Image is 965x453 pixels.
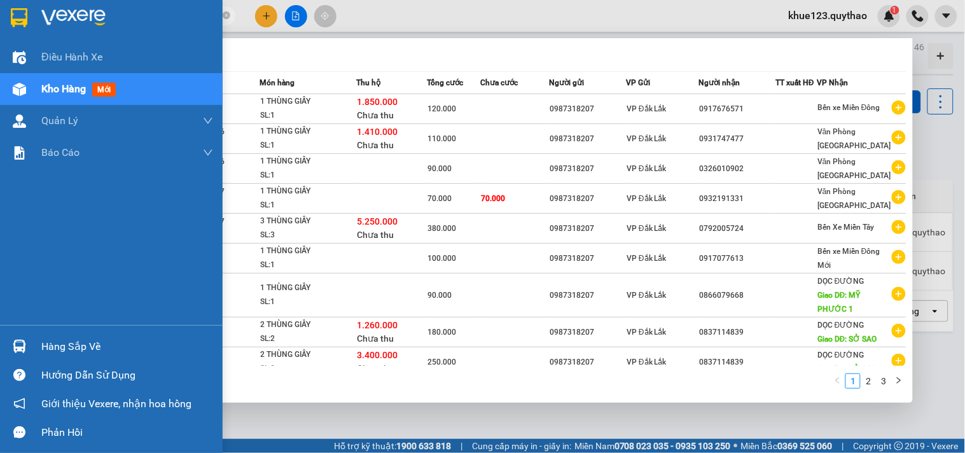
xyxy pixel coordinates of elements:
[203,116,213,126] span: down
[260,78,295,87] span: Món hàng
[699,289,775,302] div: 0866079668
[41,337,213,356] div: Hàng sắp về
[41,366,213,385] div: Hướng dẫn sử dụng
[357,320,398,330] span: 1.260.000
[892,160,906,174] span: plus-circle
[92,83,116,97] span: mới
[627,224,667,233] span: VP Đắk Lắk
[817,247,880,270] span: Bến xe Miền Đông Mới
[357,350,398,360] span: 3.400.000
[109,59,180,126] span: CHỢ AN SƯƠNG
[109,11,198,41] div: DỌC ĐƯỜNG
[830,373,845,389] button: left
[41,83,86,95] span: Kho hàng
[627,358,667,366] span: VP Đắk Lắk
[626,78,650,87] span: VP Gửi
[13,398,25,410] span: notification
[260,125,356,139] div: 1 THÙNG GIẤY
[223,11,230,19] span: close-circle
[109,12,139,25] span: Nhận:
[892,101,906,115] span: plus-circle
[834,377,842,384] span: left
[550,132,625,146] div: 0987318207
[357,363,394,373] span: Chưa thu
[891,373,906,389] button: right
[428,291,452,300] span: 90.000
[550,356,625,369] div: 0987318207
[699,356,775,369] div: 0837114839
[876,373,891,389] li: 3
[817,127,891,150] span: Văn Phòng [GEOGRAPHIC_DATA]
[428,134,457,143] span: 110.000
[41,396,191,412] span: Giới thiệu Vexere, nhận hoa hồng
[892,130,906,144] span: plus-circle
[260,185,356,199] div: 1 THÙNG GIẤY
[260,244,356,258] div: 1 THÙNG GIẤY
[550,326,625,339] div: 0987318207
[11,12,31,25] span: Gửi:
[550,222,625,235] div: 0987318207
[357,110,394,120] span: Chưa thu
[260,199,356,213] div: SL: 1
[817,187,891,210] span: Văn Phòng [GEOGRAPHIC_DATA]
[260,95,356,109] div: 1 THÙNG GIẤY
[549,78,584,87] span: Người gửi
[109,41,198,59] div: 0945231616
[627,291,667,300] span: VP Đắk Lắk
[260,318,356,332] div: 2 THÙNG GIẤY
[428,328,457,337] span: 180.000
[357,97,398,107] span: 1.850.000
[428,104,457,113] span: 120.000
[627,254,667,263] span: VP Đắk Lắk
[861,373,876,389] li: 2
[260,281,356,295] div: 1 THÙNG GIẤY
[13,146,26,160] img: solution-icon
[627,134,667,143] span: VP Đắk Lắk
[550,162,625,176] div: 0987318207
[203,148,213,158] span: down
[817,365,877,373] span: Giao DĐ: SỞ SAO
[11,8,27,27] img: logo-vxr
[699,192,775,206] div: 0932191331
[895,377,903,384] span: right
[428,224,457,233] span: 380.000
[817,291,861,314] span: Giao DĐ: MỸ PHƯỚC 1
[357,216,398,226] span: 5.250.000
[41,49,103,65] span: Điều hành xe
[357,333,394,344] span: Chưa thu
[817,78,848,87] span: VP Nhận
[427,78,464,87] span: Tổng cước
[627,328,667,337] span: VP Đắk Lắk
[260,258,356,272] div: SL: 1
[260,348,356,362] div: 2 THÙNG GIẤY
[13,426,25,438] span: message
[627,104,667,113] span: VP Đắk Lắk
[13,51,26,64] img: warehouse-icon
[699,326,775,339] div: 0837114839
[817,223,874,232] span: Bến Xe Miền Tây
[357,230,394,240] span: Chưa thu
[817,335,877,344] span: Giao DĐ: SỞ SAO
[428,254,457,263] span: 100.000
[260,155,356,169] div: 1 THÙNG GIẤY
[260,139,356,153] div: SL: 1
[480,78,518,87] span: Chưa cước
[891,373,906,389] li: Next Page
[892,220,906,234] span: plus-circle
[699,162,775,176] div: 0326010902
[260,332,356,346] div: SL: 2
[550,102,625,116] div: 0987318207
[699,102,775,116] div: 0917676571
[41,423,213,442] div: Phản hồi
[109,66,127,80] span: DĐ:
[698,78,740,87] span: Người nhận
[817,351,864,359] span: DỌC ĐƯỜNG
[817,277,864,286] span: DỌC ĐƯỜNG
[41,113,78,129] span: Quản Lý
[830,373,845,389] li: Previous Page
[428,358,457,366] span: 250.000
[699,252,775,265] div: 0917077613
[550,192,625,206] div: 0987318207
[13,115,26,128] img: warehouse-icon
[260,362,356,376] div: SL: 2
